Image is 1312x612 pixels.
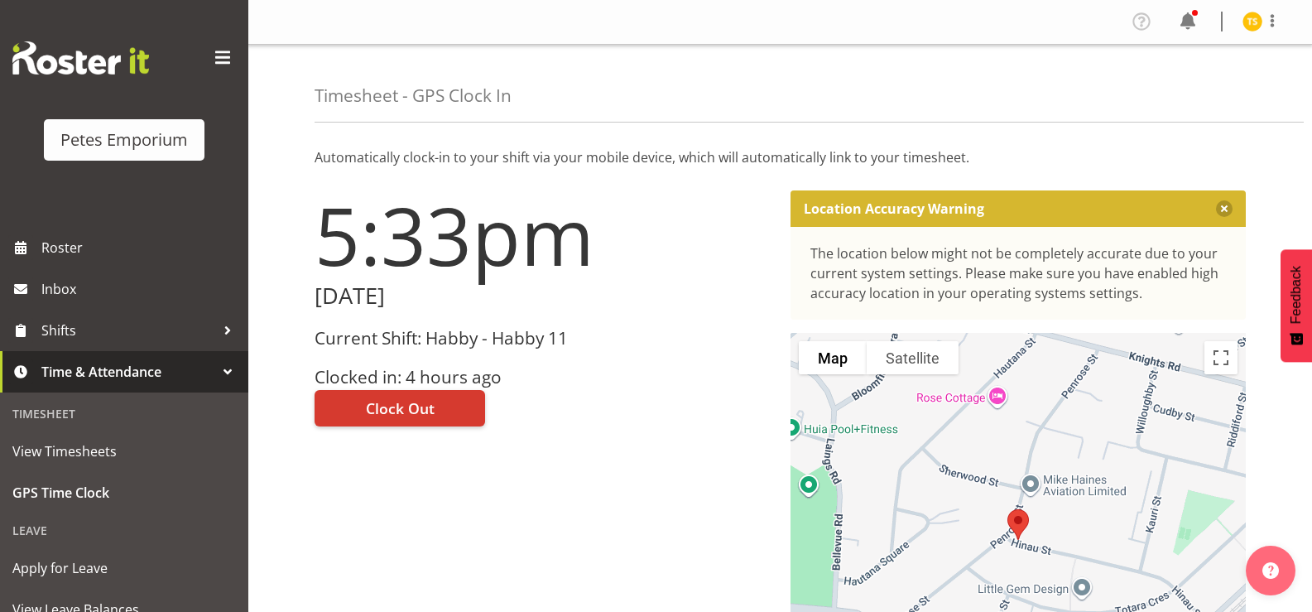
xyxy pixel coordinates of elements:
[1216,200,1233,217] button: Close message
[4,472,244,513] a: GPS Time Clock
[315,147,1246,167] p: Automatically clock-in to your shift via your mobile device, which will automatically link to you...
[12,556,236,581] span: Apply for Leave
[315,283,771,309] h2: [DATE]
[315,329,771,348] h3: Current Shift: Habby - Habby 11
[41,318,215,343] span: Shifts
[4,431,244,472] a: View Timesheets
[4,513,244,547] div: Leave
[315,86,512,105] h4: Timesheet - GPS Clock In
[1262,562,1279,579] img: help-xxl-2.png
[12,480,236,505] span: GPS Time Clock
[804,200,984,217] p: Location Accuracy Warning
[1242,12,1262,31] img: tamara-straker11292.jpg
[1204,341,1238,374] button: Toggle fullscreen view
[12,41,149,75] img: Rosterit website logo
[315,368,771,387] h3: Clocked in: 4 hours ago
[315,190,771,280] h1: 5:33pm
[41,235,240,260] span: Roster
[1281,249,1312,362] button: Feedback - Show survey
[4,547,244,589] a: Apply for Leave
[867,341,959,374] button: Show satellite imagery
[366,398,435,419] span: Clock Out
[810,243,1227,303] div: The location below might not be completely accurate due to your current system settings. Please m...
[60,128,188,152] div: Petes Emporium
[41,277,240,301] span: Inbox
[1289,266,1304,324] span: Feedback
[4,397,244,431] div: Timesheet
[315,390,485,426] button: Clock Out
[799,341,867,374] button: Show street map
[41,359,215,384] span: Time & Attendance
[12,439,236,464] span: View Timesheets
